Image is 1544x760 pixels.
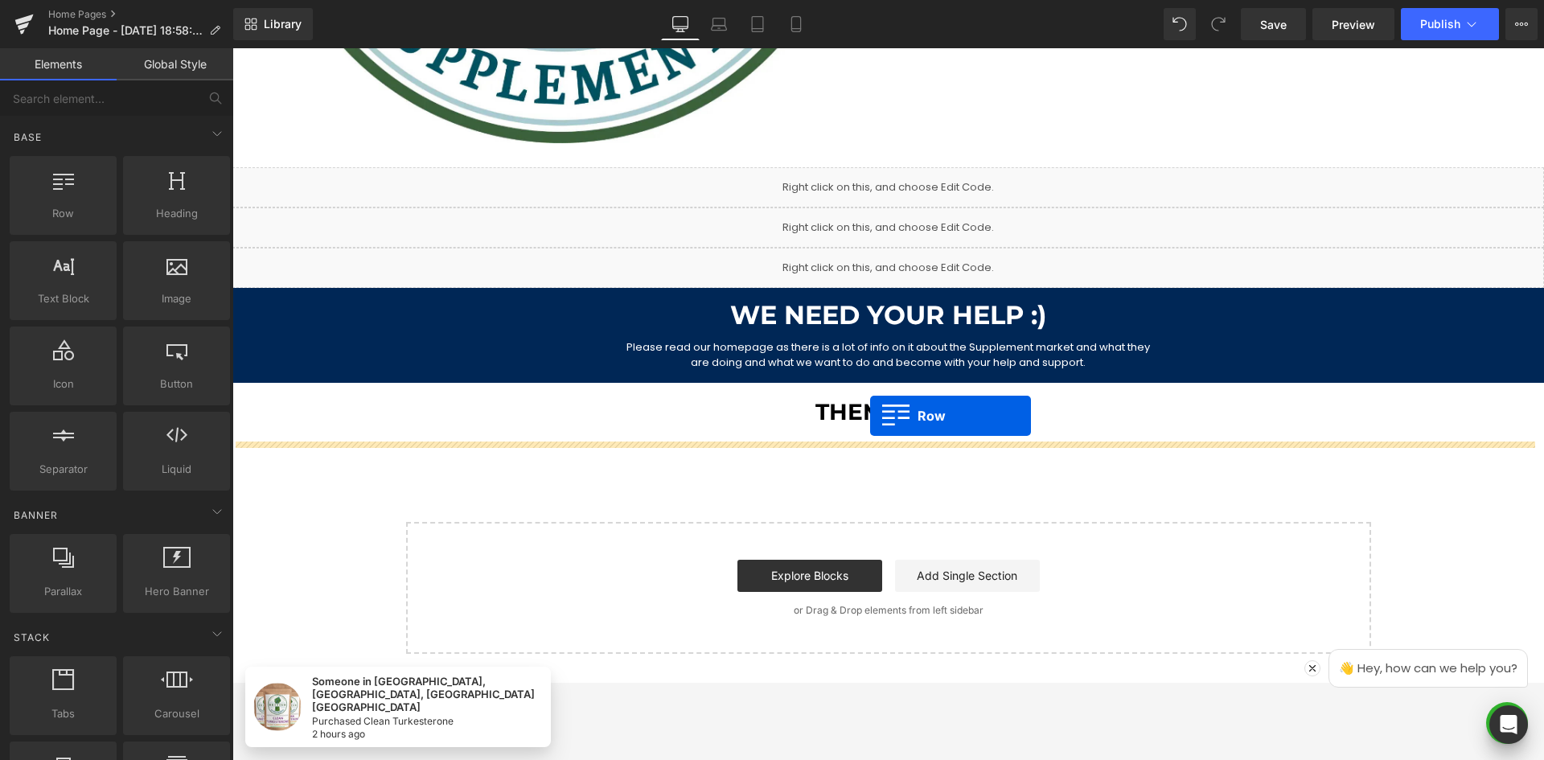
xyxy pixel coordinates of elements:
a: Desktop [661,8,700,40]
span: Tabs [14,705,112,722]
a: Tablet [738,8,777,40]
img: Clean Turkesterone [21,635,69,683]
span: Stack [12,630,51,645]
a: Laptop [700,8,738,40]
span: Banner [12,507,60,523]
p: Please read our homepage as there is a lot of info on it about the Supplement market and what they [80,291,1231,307]
span: Publish [1420,18,1460,31]
button: Redo [1202,8,1234,40]
span: Base [12,129,43,145]
p: or Drag & Drop elements from left sidebar [199,557,1113,568]
a: Home Pages [48,8,233,21]
span: Icon [14,376,112,392]
a: Preview [1312,8,1394,40]
a: Add Single Section [663,511,807,544]
a: New Library [233,8,313,40]
div: Someone in [GEOGRAPHIC_DATA], [GEOGRAPHIC_DATA], [GEOGRAPHIC_DATA] [GEOGRAPHIC_DATA] [80,626,310,665]
a: Mobile [777,8,815,40]
span: Carousel [128,705,225,722]
span: Library [264,17,302,31]
span: Heading [128,205,225,222]
span: Preview [1332,16,1375,33]
div: 2 hours ago [80,681,133,691]
button: Undo [1164,8,1196,40]
span: Home Page - [DATE] 18:58:39 [48,24,203,37]
span: Liquid [128,461,225,478]
span: Parallax [14,583,112,600]
span: Row [14,205,112,222]
span: Image [128,290,225,307]
span: Save [1260,16,1287,33]
div: Purchased Clean Turkesterone [80,668,310,678]
div: Open Intercom Messenger [1489,705,1528,744]
span: Button [128,376,225,392]
span: Text Block [14,290,112,307]
button: Publish [1401,8,1499,40]
p: are doing and what we want to do and become with your help and support. [80,306,1231,322]
button: More [1505,8,1538,40]
span: Hero Banner [128,583,225,600]
a: Global Style [117,48,233,80]
a: Explore Blocks [505,511,650,544]
span: Separator [14,461,112,478]
p: 👋 Hey, how can we help you? [1097,602,1295,639]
